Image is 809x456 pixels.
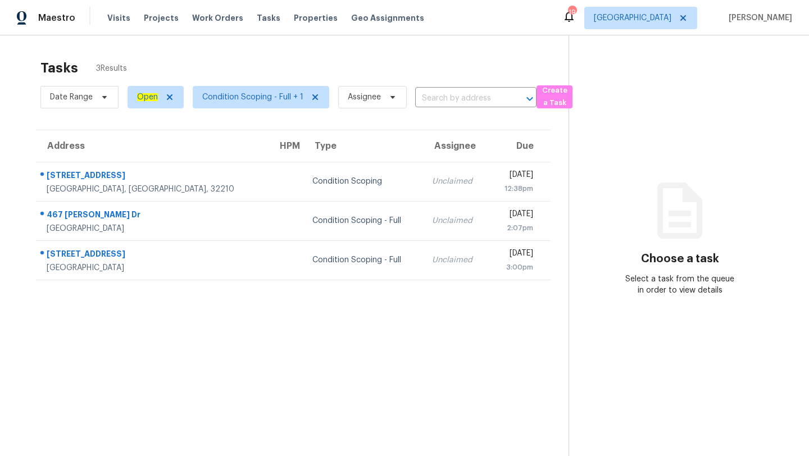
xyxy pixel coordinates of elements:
span: 3 Results [96,63,127,74]
div: Condition Scoping [312,176,414,187]
span: Tasks [257,14,280,22]
div: Condition Scoping - Full [312,254,414,266]
div: [DATE] [498,169,533,183]
th: Type [303,130,423,162]
th: Address [36,130,269,162]
div: Condition Scoping - Full [312,215,414,226]
th: Assignee [423,130,489,162]
span: Date Range [50,92,93,103]
h2: Tasks [40,62,78,74]
div: [DATE] [498,208,533,222]
span: Maestro [38,12,75,24]
div: 467 [PERSON_NAME] Dr [47,209,260,223]
span: Visits [107,12,130,24]
span: [GEOGRAPHIC_DATA] [594,12,671,24]
button: Create a Task [537,85,572,108]
div: [STREET_ADDRESS] [47,248,260,262]
span: Condition Scoping - Full + 1 [202,92,303,103]
span: Projects [144,12,179,24]
span: Properties [294,12,338,24]
h3: Choose a task [641,253,719,265]
div: Unclaimed [432,215,480,226]
div: [GEOGRAPHIC_DATA], [GEOGRAPHIC_DATA], 32210 [47,184,260,195]
th: HPM [269,130,304,162]
div: Unclaimed [432,254,480,266]
button: Open [522,91,538,107]
div: Select a task from the queue in order to view details [625,273,736,296]
div: 2:07pm [498,222,533,234]
div: [STREET_ADDRESS] [47,170,260,184]
span: Assignee [348,92,381,103]
input: Search by address [415,90,505,107]
div: Unclaimed [432,176,480,187]
span: Create a Task [542,84,567,110]
div: 3:00pm [498,262,533,273]
ah_el_jm_1744035306855: Open [137,93,158,101]
div: 19 [568,7,576,18]
div: [GEOGRAPHIC_DATA] [47,262,260,273]
span: [PERSON_NAME] [724,12,792,24]
span: Geo Assignments [351,12,424,24]
div: 12:38pm [498,183,533,194]
div: [DATE] [498,248,533,262]
div: [GEOGRAPHIC_DATA] [47,223,260,234]
th: Due [489,130,551,162]
span: Work Orders [192,12,243,24]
